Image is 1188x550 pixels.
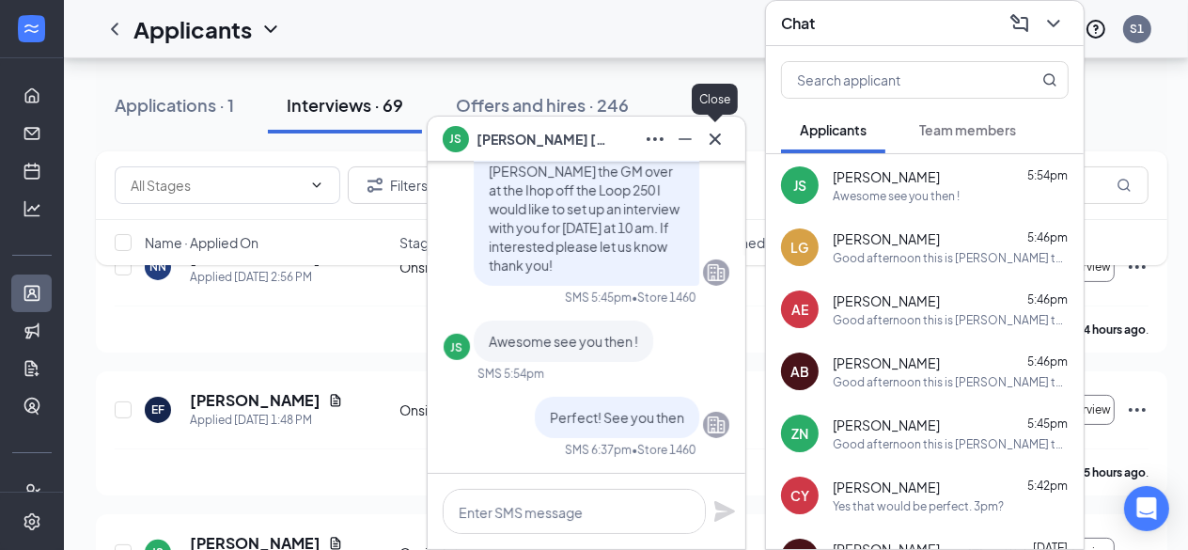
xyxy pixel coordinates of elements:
[1131,21,1145,37] div: S1
[919,121,1016,138] span: Team members
[791,300,808,319] div: AE
[704,128,727,150] svg: Cross
[1027,354,1068,369] span: 5:46pm
[640,124,670,154] button: Ellipses
[791,424,808,443] div: ZN
[790,486,809,505] div: CY
[632,290,696,306] span: • Store 1460
[1027,479,1068,493] span: 5:42pm
[1039,8,1069,39] button: ChevronDown
[1084,322,1146,337] b: 4 hours ago
[1084,465,1146,479] b: 5 hours ago
[833,229,940,248] span: [PERSON_NAME]
[793,176,806,195] div: JS
[833,416,940,434] span: [PERSON_NAME]
[151,401,164,417] div: EF
[565,442,632,458] div: SMS 6:37pm
[1027,230,1068,244] span: 5:46pm
[705,261,727,284] svg: Company
[713,500,736,523] svg: Plane
[644,128,666,150] svg: Ellipses
[550,409,684,426] span: Perfect! See you then
[833,498,1004,514] div: Yes that would be perfect. 3pm?
[1124,486,1169,531] div: Open Intercom Messenger
[1117,178,1132,193] svg: MagnifyingGlass
[477,366,544,382] div: SMS 5:54pm
[259,18,282,40] svg: ChevronDown
[1005,8,1035,39] button: ComposeMessage
[833,478,940,496] span: [PERSON_NAME]
[1042,12,1065,35] svg: ChevronDown
[674,128,696,150] svg: Minimize
[700,124,730,154] button: Cross
[456,93,629,117] div: Offers and hires · 246
[565,290,632,306] div: SMS 5:45pm
[833,167,940,186] span: [PERSON_NAME]
[23,512,41,531] svg: Settings
[1042,72,1057,87] svg: MagnifyingGlass
[451,339,463,355] div: JS
[705,414,727,436] svg: Company
[399,233,437,252] span: Stage
[23,481,41,500] svg: UserCheck
[781,13,815,34] h3: Chat
[309,178,324,193] svg: ChevronDown
[1085,18,1107,40] svg: QuestionInfo
[833,374,1069,390] div: Good afternoon this is [PERSON_NAME] the GM over at the Ihop off the Loop 250 I would like to set...
[133,13,252,45] h1: Applicants
[1008,12,1031,35] svg: ComposeMessage
[364,174,386,196] svg: Filter
[399,401,522,419] div: Onsite Interview
[1027,168,1068,182] span: 5:54pm
[790,362,809,381] div: AB
[632,442,696,458] span: • Store 1460
[328,393,343,408] svg: Document
[22,19,40,38] svg: WorkstreamLogo
[115,93,234,117] div: Applications · 1
[145,233,258,252] span: Name · Applied On
[489,144,680,274] span: Good afternoon this is [PERSON_NAME] the GM over at the Ihop off the Loop 250 I would like to set...
[287,93,403,117] div: Interviews · 69
[348,166,444,204] button: Filter Filters
[190,411,343,430] div: Applied [DATE] 1:48 PM
[670,124,700,154] button: Minimize
[833,250,1069,266] div: Good afternoon this is [PERSON_NAME] the GM over at the Ihop off the Loop 250 I would like to set...
[791,238,809,257] div: LG
[782,62,1005,98] input: Search applicant
[1027,292,1068,306] span: 5:46pm
[1027,416,1068,431] span: 5:45pm
[23,199,41,218] svg: Analysis
[833,436,1069,452] div: Good afternoon this is [PERSON_NAME] the GM over at the Ihop off the Loop 250 I would like to set...
[833,188,960,204] div: Awesome see you then !
[477,129,608,149] span: [PERSON_NAME] [PERSON_NAME]
[103,18,126,40] svg: ChevronLeft
[489,333,638,350] span: Awesome see you then !
[1126,399,1149,421] svg: Ellipses
[692,84,738,115] div: Close
[131,175,302,196] input: All Stages
[190,390,320,411] h5: [PERSON_NAME]
[833,312,1069,328] div: Good afternoon this is [PERSON_NAME] the GM over at the Ihop off the Loop 250 I would like to set...
[833,291,940,310] span: [PERSON_NAME]
[800,121,867,138] span: Applicants
[833,354,940,372] span: [PERSON_NAME]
